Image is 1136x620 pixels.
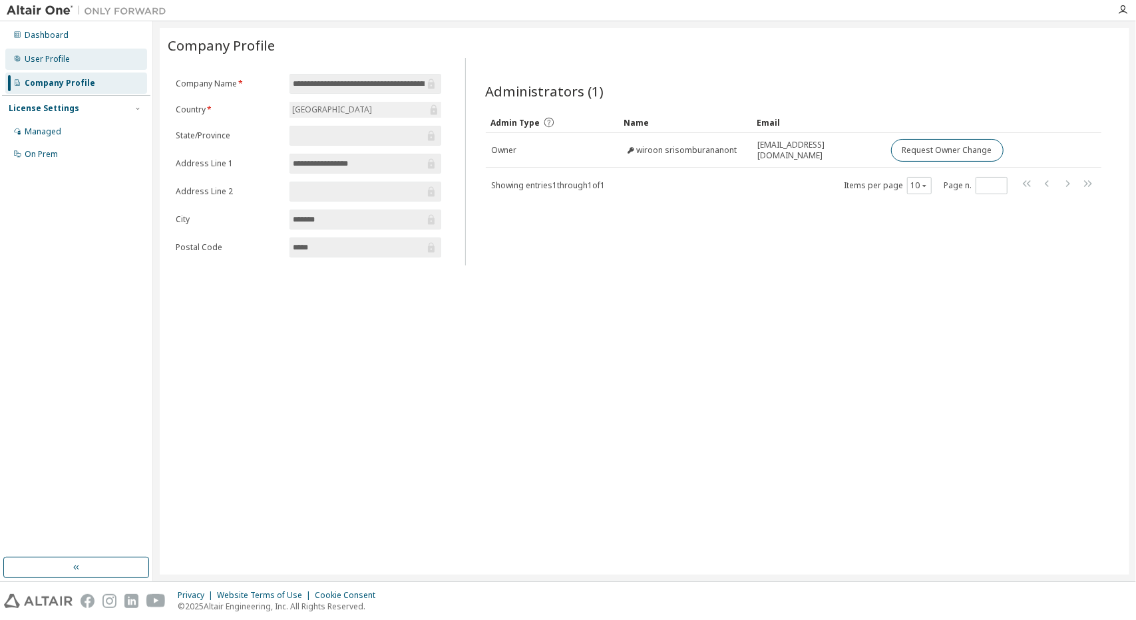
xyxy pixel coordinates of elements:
label: Postal Code [176,242,282,253]
span: [EMAIL_ADDRESS][DOMAIN_NAME] [758,140,879,161]
img: Altair One [7,4,173,17]
div: On Prem [25,149,58,160]
div: License Settings [9,103,79,114]
img: linkedin.svg [124,594,138,608]
div: Email [757,112,880,133]
div: Privacy [178,590,217,601]
div: [GEOGRAPHIC_DATA] [289,102,441,118]
div: [GEOGRAPHIC_DATA] [290,102,374,117]
img: altair_logo.svg [4,594,73,608]
img: youtube.svg [146,594,166,608]
span: Administrators (1) [486,82,604,100]
span: Admin Type [491,117,540,128]
div: Cookie Consent [315,590,383,601]
label: Company Name [176,78,282,89]
div: Dashboard [25,30,69,41]
div: Website Terms of Use [217,590,315,601]
div: Managed [25,126,61,137]
div: Name [624,112,747,133]
label: City [176,214,282,225]
label: Address Line 2 [176,186,282,197]
label: Address Line 1 [176,158,282,169]
span: Owner [492,145,517,156]
div: Company Profile [25,78,95,88]
span: Items per page [844,177,932,194]
button: 10 [910,180,928,191]
button: Request Owner Change [891,139,1004,162]
p: © 2025 Altair Engineering, Inc. All Rights Reserved. [178,601,383,612]
span: Company Profile [168,36,275,55]
span: Page n. [944,177,1008,194]
span: Showing entries 1 through 1 of 1 [492,180,606,191]
label: Country [176,104,282,115]
img: facebook.svg [81,594,95,608]
img: instagram.svg [102,594,116,608]
span: wiroon srisomburananont [637,145,737,156]
label: State/Province [176,130,282,141]
div: User Profile [25,54,70,65]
